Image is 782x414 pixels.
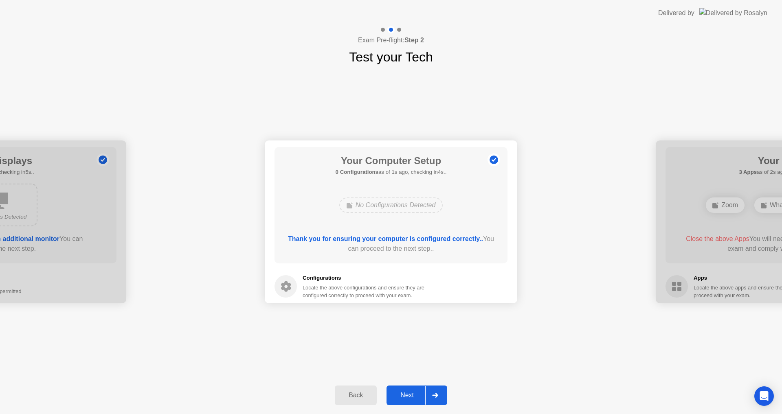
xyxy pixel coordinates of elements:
h5: Configurations [303,274,426,282]
div: Open Intercom Messenger [754,386,774,406]
h1: Your Computer Setup [336,153,447,168]
div: You can proceed to the next step.. [286,234,496,254]
b: Step 2 [404,37,424,44]
img: Delivered by Rosalyn [699,8,767,18]
div: Delivered by [658,8,694,18]
b: 0 Configurations [336,169,378,175]
h4: Exam Pre-flight: [358,35,424,45]
div: Back [337,392,374,399]
div: No Configurations Detected [339,197,443,213]
h1: Test your Tech [349,47,433,67]
div: Locate the above configurations and ensure they are configured correctly to proceed with your exam. [303,284,426,299]
h5: as of 1s ago, checking in4s.. [336,168,447,176]
b: Thank you for ensuring your computer is configured correctly.. [288,235,483,242]
button: Back [335,386,377,405]
button: Next [387,386,447,405]
div: Next [389,392,425,399]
